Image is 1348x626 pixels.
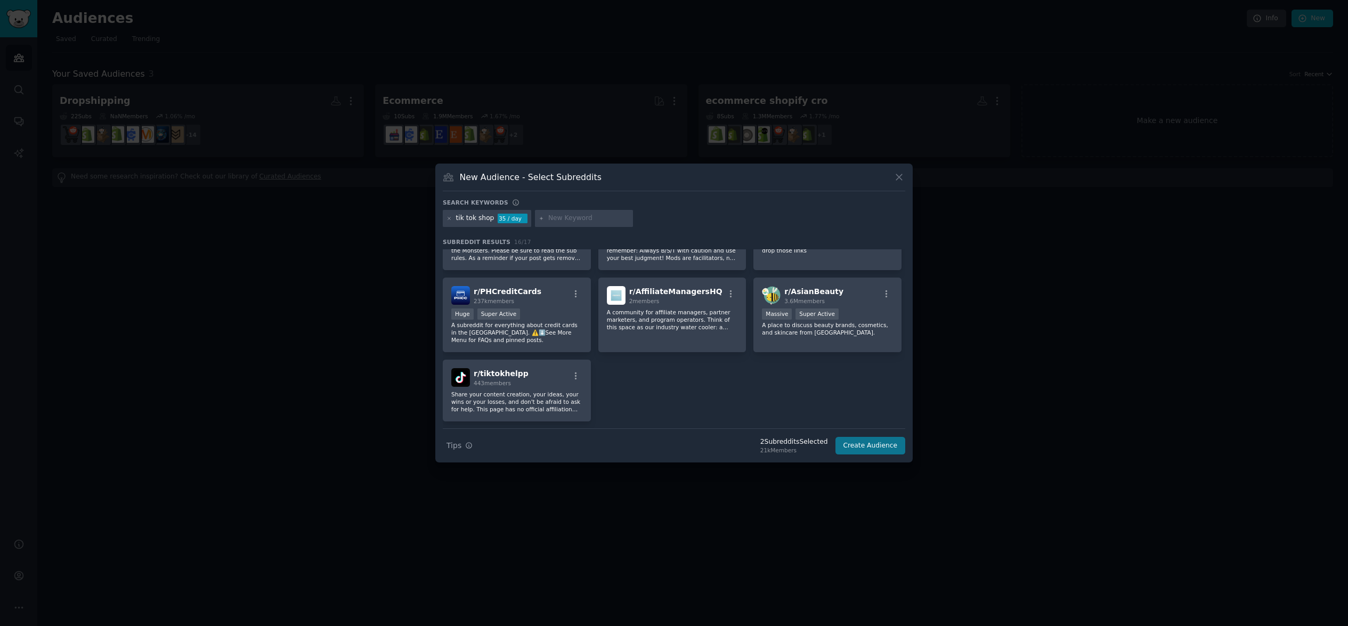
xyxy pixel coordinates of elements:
button: Tips [443,436,476,455]
h3: New Audience - Select Subreddits [460,172,602,183]
p: Buy, Sell, and Trade your Labubus! Please remember: Always B/S/T with caution and use your best j... [607,239,738,262]
img: PHCreditCards [451,286,470,305]
span: r/ PHCreditCards [474,287,541,296]
div: Huge [451,308,474,320]
span: r/ tiktokhelpp [474,369,529,378]
span: 443 members [474,380,511,386]
div: 35 / day [498,214,527,223]
img: tiktokhelpp [451,368,470,387]
p: A community for affiliate managers, partner marketers, and program operators. Think of this space... [607,308,738,331]
p: A place to discuss beauty brands, cosmetics, and skincare from [GEOGRAPHIC_DATA]. [762,321,893,336]
span: Subreddit Results [443,238,510,246]
img: AsianBeauty [762,286,781,305]
span: Tips [446,440,461,451]
div: Massive [762,308,792,320]
p: A place to discuss [PERSON_NAME]’s Labubu the Monsters. Please be sure to read the sub rules. As ... [451,239,582,262]
img: AffiliateManagersHQ [607,286,626,305]
span: r/ AffiliateManagersHQ [629,287,722,296]
span: 237k members [474,298,514,304]
p: Share your content creation, your ideas, your wins or your losses, and don't be afraid to ask for... [451,391,582,413]
span: 3.6M members [784,298,825,304]
button: Create Audience [835,437,906,455]
div: 21k Members [760,446,828,454]
div: Super Active [477,308,521,320]
h3: Search keywords [443,199,508,206]
span: r/ AsianBeauty [784,287,843,296]
p: A subreddit for everything about credit cards in the [GEOGRAPHIC_DATA]. ⚠️⬇️See More Menu for FAQ... [451,321,582,344]
div: tik tok shop [456,214,494,223]
div: Super Active [795,308,839,320]
div: 2 Subreddit s Selected [760,437,828,447]
span: 16 / 17 [514,239,531,245]
input: New Keyword [548,214,629,223]
span: 2 members [629,298,660,304]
